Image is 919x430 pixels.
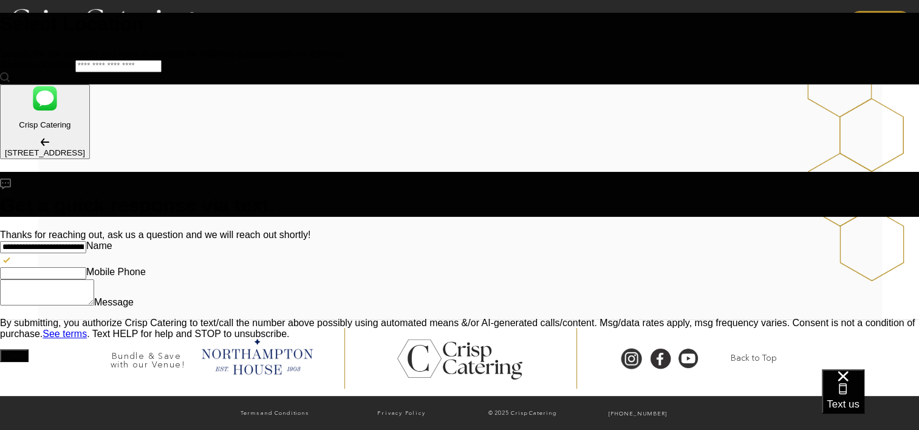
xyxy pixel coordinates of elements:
label: Message [94,297,134,307]
label: Name [86,241,112,251]
label: Mobile Phone [86,267,146,277]
a: Open terms and conditions in a new window [43,329,87,339]
iframe: podium webchat widget bubble [822,369,919,430]
div: [STREET_ADDRESS] [5,148,85,157]
div: Send [5,351,24,360]
p: Crisp Catering [5,120,85,129]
